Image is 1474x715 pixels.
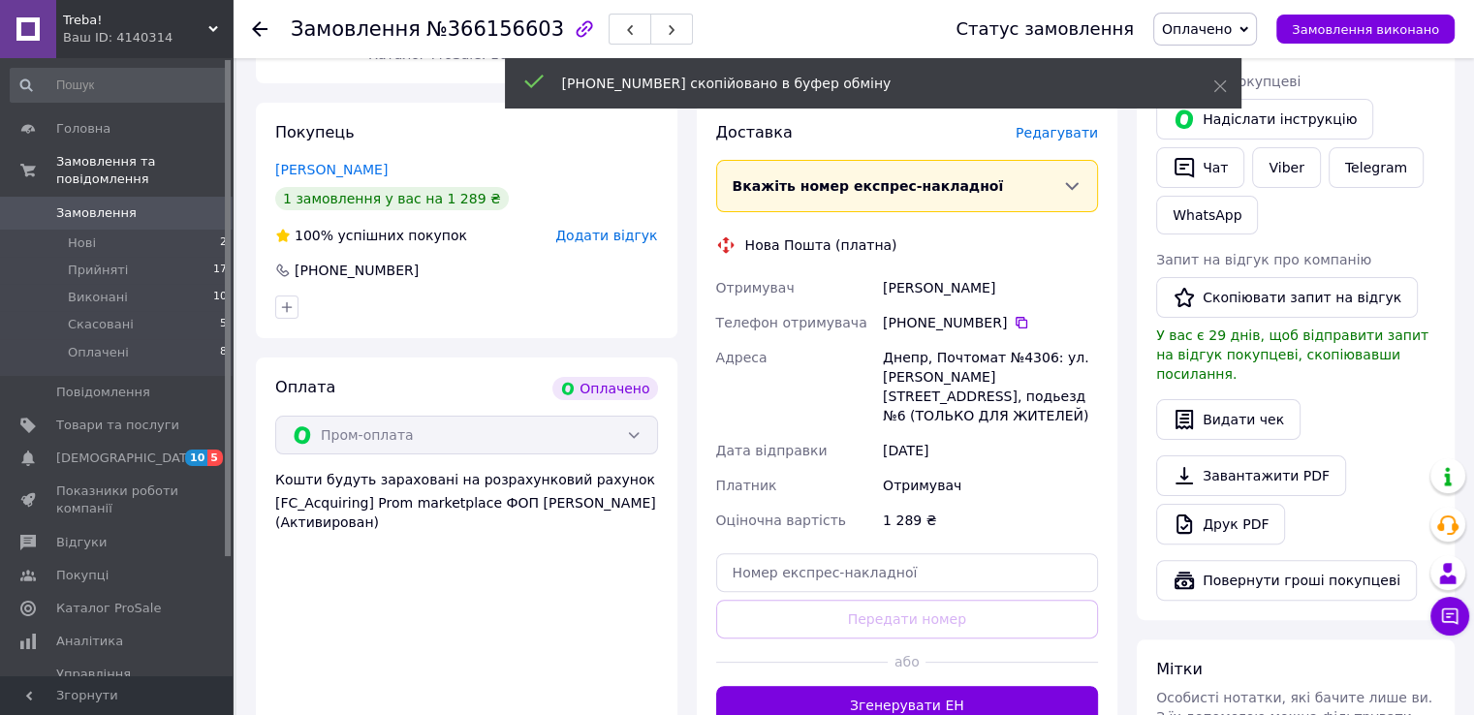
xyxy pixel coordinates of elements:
[220,234,227,252] span: 2
[879,340,1102,433] div: Днепр, Почтомат №4306: ул. [PERSON_NAME][STREET_ADDRESS], подьезд №6 (ТОЛЬКО ДЛЯ ЖИТЕЛЕЙ)
[1156,196,1258,234] a: WhatsApp
[552,377,657,400] div: Оплачено
[879,503,1102,538] div: 1 289 ₴
[1156,660,1203,678] span: Мітки
[291,17,421,41] span: Замовлення
[1016,125,1098,140] span: Редагувати
[1156,327,1428,382] span: У вас є 29 днів, щоб відправити запит на відгук покупцеві, скопіювавши посилання.
[207,450,223,466] span: 5
[56,482,179,517] span: Показники роботи компанії
[716,478,777,493] span: Платник
[56,120,110,138] span: Головна
[716,553,1099,592] input: Номер експрес-накладної
[1156,504,1285,544] a: Друк PDF
[275,123,355,141] span: Покупець
[68,344,129,361] span: Оплачені
[275,378,335,396] span: Оплата
[1156,277,1418,318] button: Скопіювати запит на відгук
[1162,21,1232,37] span: Оплачено
[275,187,509,210] div: 1 замовлення у вас на 1 289 ₴
[426,17,564,41] span: №366156603
[275,162,388,177] a: [PERSON_NAME]
[56,633,123,650] span: Аналітика
[716,280,795,295] span: Отримувач
[1156,147,1244,188] button: Чат
[220,316,227,333] span: 5
[879,433,1102,468] div: [DATE]
[213,262,227,279] span: 17
[1156,99,1373,140] button: Надіслати інструкцію
[275,470,658,532] div: Кошти будуть зараховані на розрахунковий рахунок
[1292,22,1439,37] span: Замовлення виконано
[562,74,1165,93] div: [PHONE_NUMBER] скопійовано в буфер обміну
[1156,399,1301,440] button: Видати чек
[295,228,333,243] span: 100%
[740,235,902,255] div: Нова Пошта (платна)
[733,178,1004,194] span: Вкажіть номер експрес-накладної
[56,666,179,700] span: Управління сайтом
[56,384,150,401] span: Повідомлення
[368,47,552,62] span: Каталог ProSale: 164.99 ₴
[220,344,227,361] span: 8
[275,226,467,245] div: успішних покупок
[888,652,925,671] span: або
[1329,147,1424,188] a: Telegram
[56,450,200,467] span: [DEMOGRAPHIC_DATA]
[1156,455,1346,496] a: Завантажити PDF
[1430,597,1469,636] button: Чат з покупцем
[63,12,208,29] span: Treba!
[68,289,128,306] span: Виконані
[56,417,179,434] span: Товари та послуги
[716,315,867,330] span: Телефон отримувача
[185,450,207,466] span: 10
[56,153,233,188] span: Замовлення та повідомлення
[213,289,227,306] span: 10
[56,534,107,551] span: Відгуки
[68,262,128,279] span: Прийняті
[68,316,134,333] span: Скасовані
[716,443,828,458] span: Дата відправки
[716,350,768,365] span: Адреса
[293,261,421,280] div: [PHONE_NUMBER]
[56,204,137,222] span: Замовлення
[56,600,161,617] span: Каталог ProSale
[956,19,1134,39] div: Статус замовлення
[63,29,233,47] div: Ваш ID: 4140314
[716,123,793,141] span: Доставка
[555,228,657,243] span: Додати відгук
[275,493,658,532] div: [FC_Acquiring] Prom marketplace ФОП [PERSON_NAME] (Активирован)
[56,567,109,584] span: Покупці
[1156,252,1371,267] span: Запит на відгук про компанію
[252,19,267,39] div: Повернутися назад
[879,468,1102,503] div: Отримувач
[883,313,1098,332] div: [PHONE_NUMBER]
[716,513,846,528] span: Оціночна вартість
[68,234,96,252] span: Нові
[1252,147,1320,188] a: Viber
[10,68,229,103] input: Пошук
[879,270,1102,305] div: [PERSON_NAME]
[1156,560,1417,601] button: Повернути гроші покупцеві
[1276,15,1455,44] button: Замовлення виконано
